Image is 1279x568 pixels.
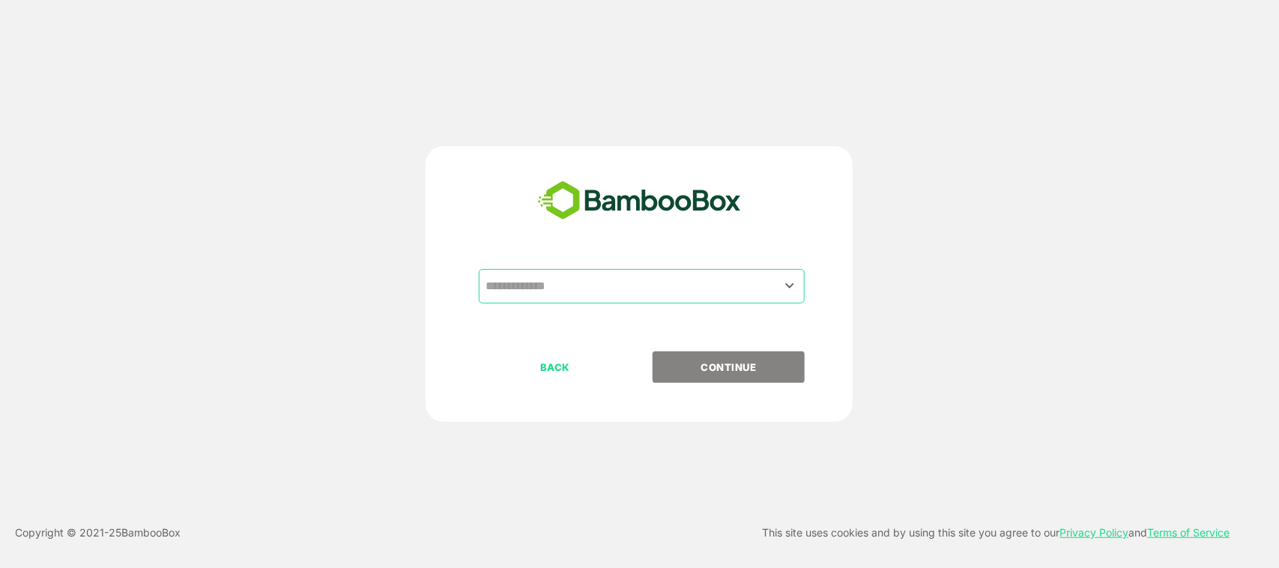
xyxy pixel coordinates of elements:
p: BACK [480,359,630,375]
p: This site uses cookies and by using this site you agree to our and [763,524,1230,542]
img: bamboobox [530,176,749,226]
p: CONTINUE [654,359,804,375]
p: Copyright © 2021- 25 BambooBox [15,524,181,542]
button: Open [779,276,799,296]
a: Privacy Policy [1060,526,1129,539]
a: Terms of Service [1148,526,1230,539]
